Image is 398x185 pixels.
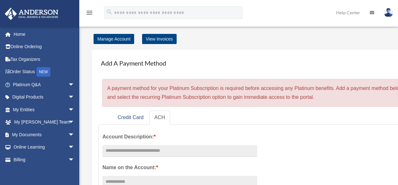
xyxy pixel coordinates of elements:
img: User Pic [384,8,393,17]
a: ACH [149,111,170,125]
a: Online Ordering [4,41,84,53]
label: Name on the Account: [102,163,257,172]
span: arrow_drop_down [68,128,81,141]
span: arrow_drop_down [68,103,81,116]
span: arrow_drop_down [68,78,81,91]
i: menu [86,9,93,16]
div: NEW [36,67,50,77]
img: Anderson Advisors Platinum Portal [3,8,60,20]
a: My [PERSON_NAME] Teamarrow_drop_down [4,116,84,129]
span: arrow_drop_down [68,91,81,104]
a: menu [86,11,93,16]
span: arrow_drop_down [68,141,81,154]
a: My Documentsarrow_drop_down [4,128,84,141]
a: Platinum Q&Aarrow_drop_down [4,78,84,91]
i: search [106,9,113,16]
label: Account Description: [102,132,257,141]
a: Online Learningarrow_drop_down [4,141,84,154]
a: Digital Productsarrow_drop_down [4,91,84,104]
a: Billingarrow_drop_down [4,153,84,166]
a: View Invoices [142,34,177,44]
a: Credit Card [113,111,149,125]
a: Tax Organizers [4,53,84,66]
a: Order StatusNEW [4,66,84,79]
a: Manage Account [94,34,134,44]
a: My Entitiesarrow_drop_down [4,103,84,116]
span: arrow_drop_down [68,116,81,129]
span: arrow_drop_down [68,153,81,166]
a: Home [4,28,84,41]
